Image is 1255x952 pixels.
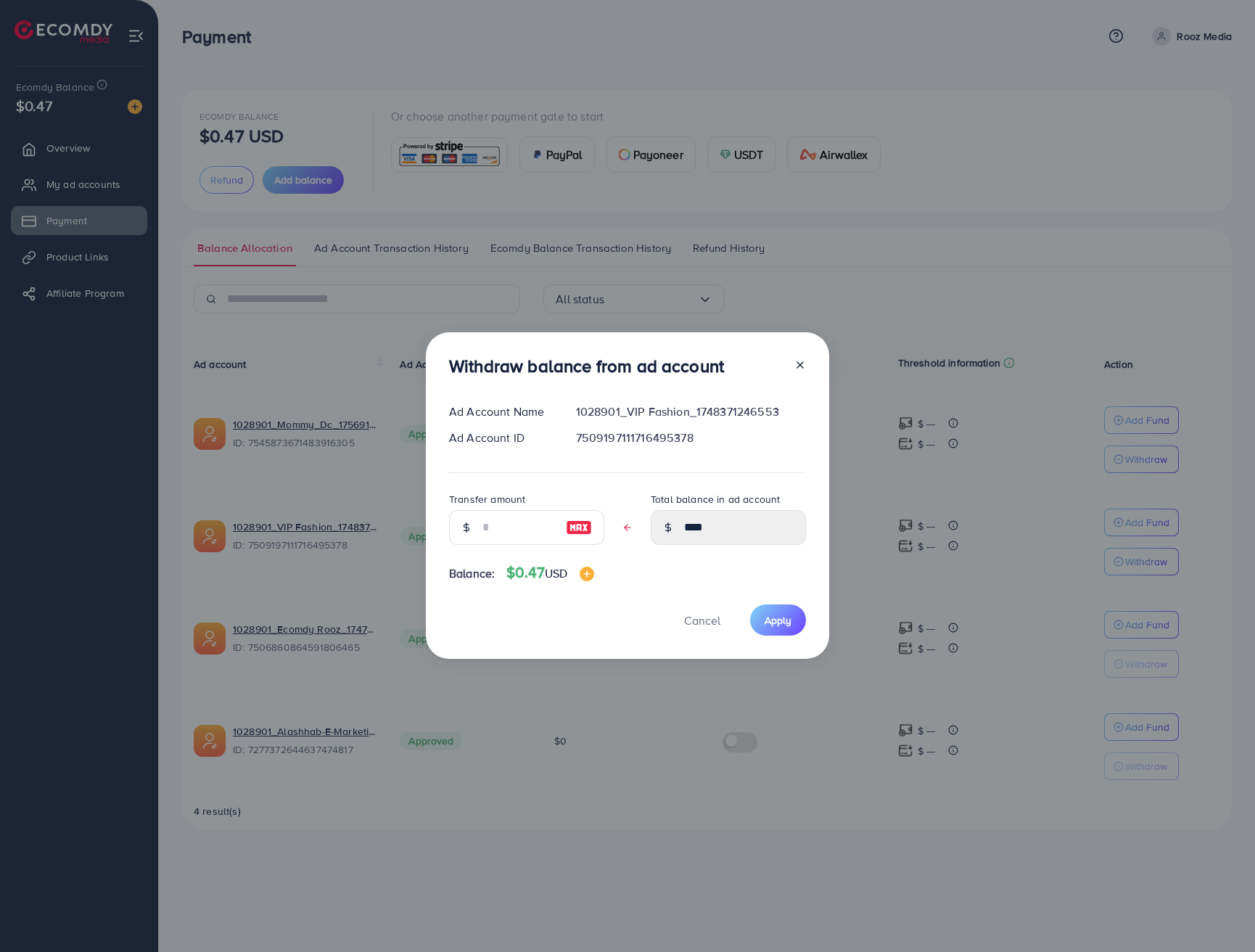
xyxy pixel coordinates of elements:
[765,613,791,628] span: Apply
[750,604,806,636] button: Apply
[564,403,818,420] div: 1028901_VIP Fashion_1748371246553
[564,430,818,446] div: 7509197111716495378
[1193,887,1244,941] iframe: Chat
[684,612,720,628] span: Cancel
[506,564,593,582] h4: $0.47
[545,565,567,581] span: USD
[580,567,594,581] img: image
[437,403,564,420] div: Ad Account Name
[666,604,738,636] button: Cancel
[437,430,564,446] div: Ad Account ID
[449,492,525,506] label: Transfer amount
[449,565,495,582] span: Balance:
[651,492,780,506] label: Total balance in ad account
[449,356,724,377] h3: Withdraw balance from ad account
[566,519,592,536] img: image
